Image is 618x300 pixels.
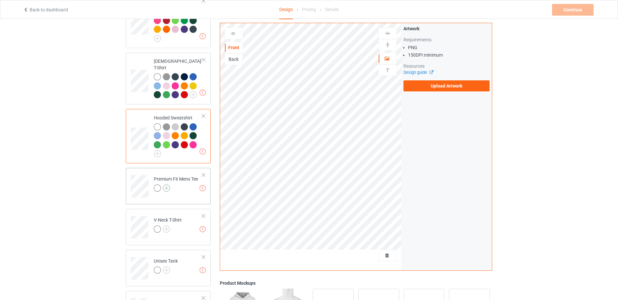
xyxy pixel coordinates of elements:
[408,52,490,58] li: 150 DPI minimum
[163,266,170,274] img: svg+xml;base64,PD94bWwgdmVyc2lvbj0iMS4wIiBlbmNvZGluZz0iVVRGLTgiPz4KPHN2ZyB3aWR0aD0iMjJweCIgaGVpZ2...
[403,25,490,32] div: Artwork
[220,280,492,286] div: Product Mockups
[302,0,316,19] div: Pricing
[200,267,206,273] img: exclamation icon
[200,33,206,39] img: exclamation icon
[225,56,243,62] div: Back
[385,42,391,48] img: svg%3E%0A
[408,44,490,51] li: PNG
[126,209,211,245] div: V-Neck T-Shirt
[403,80,490,91] label: Upload Artwork
[154,176,198,191] div: Premium Fit Mens Tee
[200,185,206,191] img: exclamation icon
[385,30,391,36] img: svg%3E%0A
[200,148,206,155] img: exclamation icon
[154,58,202,98] div: [DEMOGRAPHIC_DATA] T-Shirt
[225,44,243,51] div: Front
[126,109,211,163] div: Hooded Sweatshirt
[163,225,170,233] img: svg+xml;base64,PD94bWwgdmVyc2lvbj0iMS4wIiBlbmNvZGluZz0iVVRGLTgiPz4KPHN2ZyB3aWR0aD0iMjJweCIgaGVpZ2...
[154,35,161,42] img: svg+xml;base64,PD94bWwgdmVyc2lvbj0iMS4wIiBlbmNvZGluZz0iVVRGLTgiPz4KPHN2ZyB3aWR0aD0iMjJweCIgaGVpZ2...
[163,184,170,192] img: svg+xml;base64,PD94bWwgdmVyc2lvbj0iMS4wIiBlbmNvZGluZz0iVVRGLTgiPz4KPHN2ZyB3aWR0aD0iMjJweCIgaGVpZ2...
[279,0,293,19] div: Design
[154,217,182,232] div: V-Neck T-Shirt
[385,67,391,73] img: svg%3E%0A
[126,53,211,105] div: [DEMOGRAPHIC_DATA] T-Shirt
[190,91,197,98] img: svg+xml;base64,PD94bWwgdmVyc2lvbj0iMS4wIiBlbmNvZGluZz0iVVRGLTgiPz4KPHN2ZyB3aWR0aD0iMjJweCIgaGVpZ2...
[403,36,490,43] div: Requirements
[325,0,339,19] div: Details
[154,150,161,157] img: svg+xml;base64,PD94bWwgdmVyc2lvbj0iMS4wIiBlbmNvZGluZz0iVVRGLTgiPz4KPHN2ZyB3aWR0aD0iMjJweCIgaGVpZ2...
[200,226,206,232] img: exclamation icon
[154,115,202,155] div: Hooded Sweatshirt
[126,250,211,286] div: Unisex Tank
[200,89,206,96] img: exclamation icon
[23,7,68,12] a: Back to dashboard
[154,258,178,273] div: Unisex Tank
[403,63,490,69] div: Resources
[403,70,433,75] a: Design guide
[126,168,211,204] div: Premium Fit Mens Tee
